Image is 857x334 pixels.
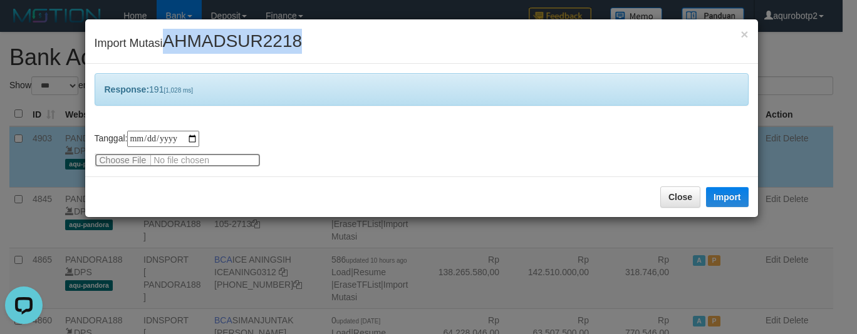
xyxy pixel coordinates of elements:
[105,84,150,94] b: Response:
[706,187,749,207] button: Import
[660,186,700,208] button: Close
[95,131,749,167] div: Tanggal:
[95,73,749,106] div: 191
[740,28,748,41] button: Close
[163,31,303,51] span: AHMADSUR2218
[95,37,303,49] span: Import Mutasi
[164,87,193,94] span: [1,028 ms]
[740,27,748,41] span: ×
[5,5,43,43] button: Open LiveChat chat widget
